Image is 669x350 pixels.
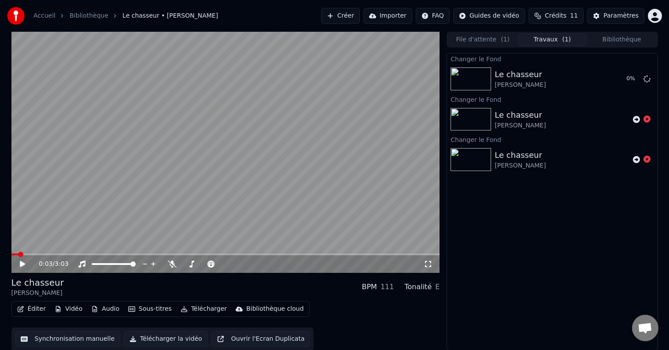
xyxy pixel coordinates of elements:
[363,8,412,24] button: Importer
[453,8,525,24] button: Guides de vidéo
[587,8,644,24] button: Paramètres
[404,282,432,292] div: Tonalité
[55,260,68,268] span: 3:03
[495,68,546,81] div: Le chasseur
[495,161,546,170] div: [PERSON_NAME]
[627,75,640,82] div: 0 %
[39,260,60,268] div: /
[495,109,546,121] div: Le chasseur
[7,7,25,25] img: youka
[51,303,86,315] button: Vidéo
[495,81,546,89] div: [PERSON_NAME]
[122,11,218,20] span: Le chasseur • [PERSON_NAME]
[70,11,108,20] a: Bibliothèque
[501,35,510,44] span: ( 1 )
[447,94,657,104] div: Changer le Fond
[15,331,121,347] button: Synchronisation manuelle
[416,8,450,24] button: FAQ
[495,121,546,130] div: [PERSON_NAME]
[11,276,64,289] div: Le chasseur
[211,331,310,347] button: Ouvrir l'Ecran Duplicata
[545,11,566,20] span: Crédits
[381,282,394,292] div: 111
[362,282,377,292] div: BPM
[603,11,639,20] div: Paramètres
[125,303,175,315] button: Sous-titres
[587,34,657,46] button: Bibliothèque
[177,303,230,315] button: Télécharger
[448,34,517,46] button: File d'attente
[562,35,571,44] span: ( 1 )
[124,331,208,347] button: Télécharger la vidéo
[495,149,546,161] div: Le chasseur
[570,11,578,20] span: 11
[11,289,64,298] div: [PERSON_NAME]
[632,315,658,341] div: Ouvrir le chat
[529,8,584,24] button: Crédits11
[246,305,303,313] div: Bibliothèque cloud
[447,53,657,64] div: Changer le Fond
[517,34,587,46] button: Travaux
[321,8,360,24] button: Créer
[33,11,55,20] a: Accueil
[14,303,49,315] button: Éditer
[88,303,123,315] button: Audio
[39,260,52,268] span: 0:03
[447,134,657,145] div: Changer le Fond
[33,11,218,20] nav: breadcrumb
[435,282,440,292] div: E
